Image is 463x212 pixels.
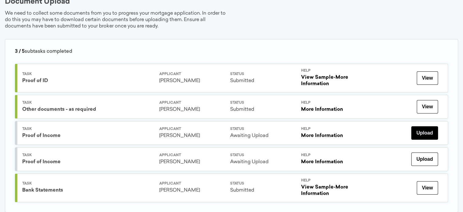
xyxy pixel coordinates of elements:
div: Applicant [159,153,225,157]
div: • [301,74,367,87]
button: Upload [411,153,438,166]
div: Help [301,153,367,157]
div: Submitted [230,187,296,194]
div: Applicant [159,127,225,131]
div: [PERSON_NAME] [159,133,225,139]
div: We need to collect some documents from you to progress your mortgage application. In order to do ... [5,10,232,29]
div: Help [301,101,367,105]
div: Proof of Income [22,133,154,139]
div: Other documents - as required [22,106,154,113]
div: [PERSON_NAME] [159,187,225,194]
div: Help [301,127,367,131]
div: Applicant [159,182,225,185]
div: Proof of ID [22,78,154,84]
div: Status [230,101,296,105]
div: [PERSON_NAME] [159,159,225,165]
div: Help [301,69,367,73]
div: subtasks completed [15,49,448,54]
div: • [301,184,367,197]
div: Task [22,72,154,76]
a: View Sample [301,75,334,80]
div: [PERSON_NAME] [159,106,225,113]
div: Status [230,153,296,157]
div: Awaiting Upload [230,133,296,139]
div: Task [22,127,154,131]
div: Awaiting Upload [230,159,296,165]
div: Status [230,182,296,185]
button: View [417,71,438,85]
a: More Information [301,185,348,196]
div: Status [230,72,296,76]
div: Task [22,101,154,105]
button: View [417,181,438,195]
div: Applicant [159,101,225,105]
span: 3 / 5 [15,49,25,54]
div: Applicant [159,72,225,76]
a: More Information [301,107,343,112]
div: Task [22,153,154,157]
a: View Sample [301,185,334,190]
div: Submitted [230,106,296,113]
button: Upload [411,126,438,140]
div: Bank Statements [22,187,154,194]
a: More Information [301,133,343,138]
div: [PERSON_NAME] [159,78,225,84]
div: Help [301,179,367,182]
a: More Information [301,160,343,164]
div: Task [22,182,154,185]
div: Proof of Income [22,159,154,165]
div: Status [230,127,296,131]
button: View [417,100,438,113]
div: Submitted [230,78,296,84]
